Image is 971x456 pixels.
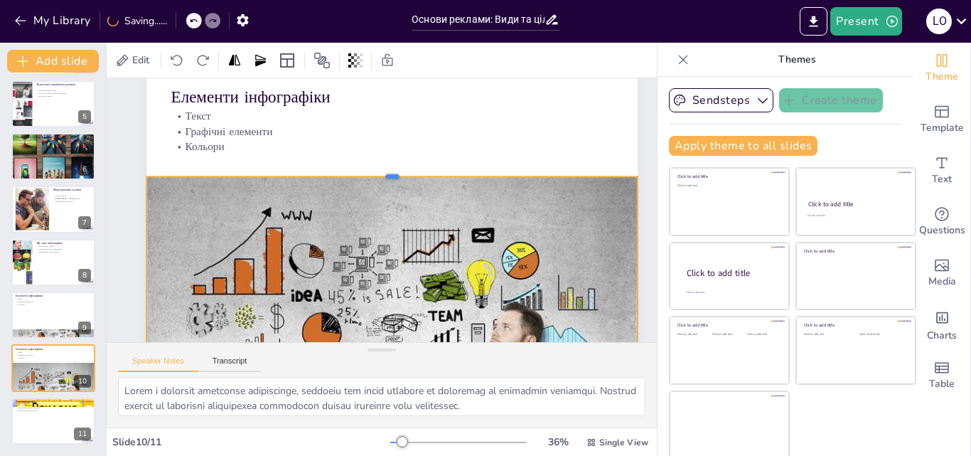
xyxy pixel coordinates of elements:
p: Запам'ятовування матеріалу [16,406,91,409]
div: 10 [74,375,91,388]
span: Theme [926,69,958,85]
div: Click to add title [808,200,903,208]
button: Add slide [7,50,99,73]
button: L O [926,7,952,36]
p: Психологічний ефект повторення [36,92,91,95]
div: Add ready made slides [913,94,970,145]
div: Add text boxes [913,145,970,196]
div: 8 [78,269,91,282]
div: https://cdn.sendsteps.com/images/logo/sendsteps_logo_white.pnghttps://cdn.sendsteps.com/images/lo... [11,292,95,339]
p: Графічні елементи [16,354,91,356]
span: Table [929,376,955,392]
button: Apply theme to all slides [669,136,817,156]
p: [DEMOGRAPHIC_DATA] вибору [53,198,91,201]
div: Click to add title [677,322,779,328]
p: Соціальні докази [16,142,91,144]
div: Click to add title [804,248,906,254]
div: 7 [78,216,91,229]
p: Кольори [16,303,91,306]
div: Click to add title [687,267,778,279]
button: Create theme [779,88,883,112]
p: Страх втрати [53,195,91,198]
div: Click to add text [859,333,904,336]
span: Edit [129,53,152,67]
p: Кольори [178,117,619,179]
button: Speaker Notes [118,356,198,372]
p: Обмежені пропозиції [53,200,91,203]
textarea: Lorem i dolorsit ametconse adipiscinge, seddoeiu tem incid utlabore et doloremag al enimadmin ven... [118,377,645,416]
button: My Library [11,9,97,32]
button: Transcript [198,356,262,372]
p: Кольори і звуки [36,95,91,97]
span: Position [313,52,331,69]
p: Текст [16,298,91,301]
p: Themes [694,43,899,77]
div: 11 [11,398,95,445]
p: Роль інфографіки [16,400,91,404]
div: 11 [74,428,91,440]
div: Click to add text [804,333,849,336]
div: Click to add text [712,333,744,336]
p: Спрощення інформації [16,403,91,406]
p: Швидка передача інформації [36,248,91,250]
p: Кольори [16,356,91,359]
div: Click to add title [804,322,906,328]
div: Click to add title [677,174,779,179]
div: 6 [78,163,91,176]
div: Change the overall theme [913,43,970,94]
div: https://cdn.sendsteps.com/images/logo/sendsteps_logo_white.pnghttps://cdn.sendsteps.com/images/lo... [11,344,95,391]
div: Add images, graphics, shapes or video [913,248,970,299]
p: Текст [16,351,91,354]
div: https://cdn.sendsteps.com/images/logo/sendsteps_logo_white.pnghttps://cdn.sendsteps.com/images/lo... [11,80,95,127]
button: Present [830,7,901,36]
p: Елементи інфографіки [16,294,91,298]
div: Get real-time input from your audience [913,196,970,248]
div: Click to add text [677,333,709,336]
p: Використання в рекламі [16,409,91,412]
span: Single View [599,437,648,448]
p: Графічні елементи [180,102,621,163]
span: Questions [919,223,965,238]
div: Click to add body [687,290,776,294]
div: 5 [78,110,91,123]
p: Графічні елементи [16,300,91,303]
div: Saving...... [107,14,167,28]
p: Візуалізація даних [36,245,91,248]
p: Психологія сприйняття реклами [36,83,91,87]
span: Text [932,171,952,187]
button: Export to PowerPoint [800,7,827,36]
p: Що таке інфографіка [36,241,91,245]
span: Charts [927,328,957,344]
p: Використання емоцій [36,89,91,92]
div: Slide 10 / 11 [112,435,390,449]
p: Асоціації [16,144,91,147]
p: Текст [181,87,623,148]
p: Елементи інфографіки [183,64,625,133]
div: Add charts and graphs [913,299,970,350]
div: Click to add text [677,184,779,188]
input: Insert title [412,9,544,30]
span: Template [921,120,964,136]
div: 9 [78,322,91,334]
p: Маніпулятивні техніки [53,189,91,193]
p: Психологічні методи в рекламі [16,135,91,139]
div: https://cdn.sendsteps.com/images/logo/sendsteps_logo_white.pnghttps://cdn.sendsteps.com/images/lo... [11,186,95,233]
p: Емоційний вплив [16,139,91,142]
div: Click to add text [747,333,779,336]
span: Media [928,274,956,290]
div: Click to add text [808,214,902,218]
div: Layout [276,49,299,72]
button: Sendsteps [669,88,773,112]
div: L O [926,9,952,34]
div: Add a table [913,350,970,401]
div: https://cdn.sendsteps.com/images/logo/sendsteps_logo_white.pnghttps://cdn.sendsteps.com/images/lo... [11,239,95,286]
p: Елементи інфографіки [16,347,91,351]
div: 36 % [541,435,575,449]
p: Ефективність комунікації [36,250,91,253]
div: https://cdn.sendsteps.com/images/logo/sendsteps_logo_white.pnghttps://cdn.sendsteps.com/images/lo... [11,133,95,180]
